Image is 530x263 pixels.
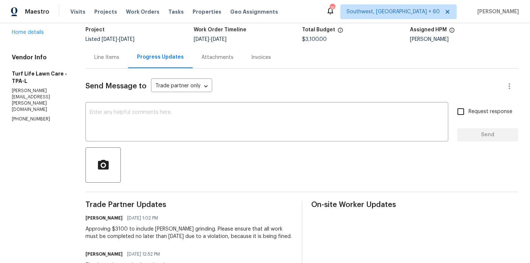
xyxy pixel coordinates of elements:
[85,214,123,222] h6: [PERSON_NAME]
[347,8,440,15] span: Southwest, [GEOGRAPHIC_DATA] + 60
[25,8,49,15] span: Maestro
[94,8,117,15] span: Projects
[474,8,519,15] span: [PERSON_NAME]
[94,54,119,61] div: Line Items
[127,214,158,222] span: [DATE] 1:02 PM
[102,37,117,42] span: [DATE]
[410,37,518,42] div: [PERSON_NAME]
[311,201,519,208] span: On-site Worker Updates
[410,27,447,32] h5: Assigned HPM
[126,8,159,15] span: Work Orders
[151,80,212,92] div: Trade partner only
[127,250,160,258] span: [DATE] 12:52 PM
[102,37,134,42] span: -
[85,201,293,208] span: Trade Partner Updates
[12,30,44,35] a: Home details
[302,27,335,32] h5: Total Budget
[194,37,209,42] span: [DATE]
[194,27,246,32] h5: Work Order Timeline
[168,9,184,14] span: Tasks
[85,250,123,258] h6: [PERSON_NAME]
[85,225,293,240] div: Approving $3100 to include [PERSON_NAME] grinding. Please ensure that all work must be completed ...
[12,88,68,113] p: [PERSON_NAME][EMAIL_ADDRESS][PERSON_NAME][DOMAIN_NAME]
[449,27,455,37] span: The hpm assigned to this work order.
[70,8,85,15] span: Visits
[468,108,512,116] span: Request response
[194,37,227,42] span: -
[12,116,68,122] p: [PHONE_NUMBER]
[251,54,271,61] div: Invoices
[85,27,105,32] h5: Project
[12,54,68,61] h4: Vendor Info
[85,83,147,90] span: Send Message to
[330,4,335,12] div: 766
[137,53,184,61] div: Progress Updates
[201,54,234,61] div: Attachments
[85,37,134,42] span: Listed
[337,27,343,37] span: The total cost of line items that have been proposed by Opendoor. This sum includes line items th...
[211,37,227,42] span: [DATE]
[12,70,68,85] h5: Turf Life Lawn Care - TPA-L
[230,8,278,15] span: Geo Assignments
[302,37,327,42] span: $3,100.00
[193,8,221,15] span: Properties
[119,37,134,42] span: [DATE]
